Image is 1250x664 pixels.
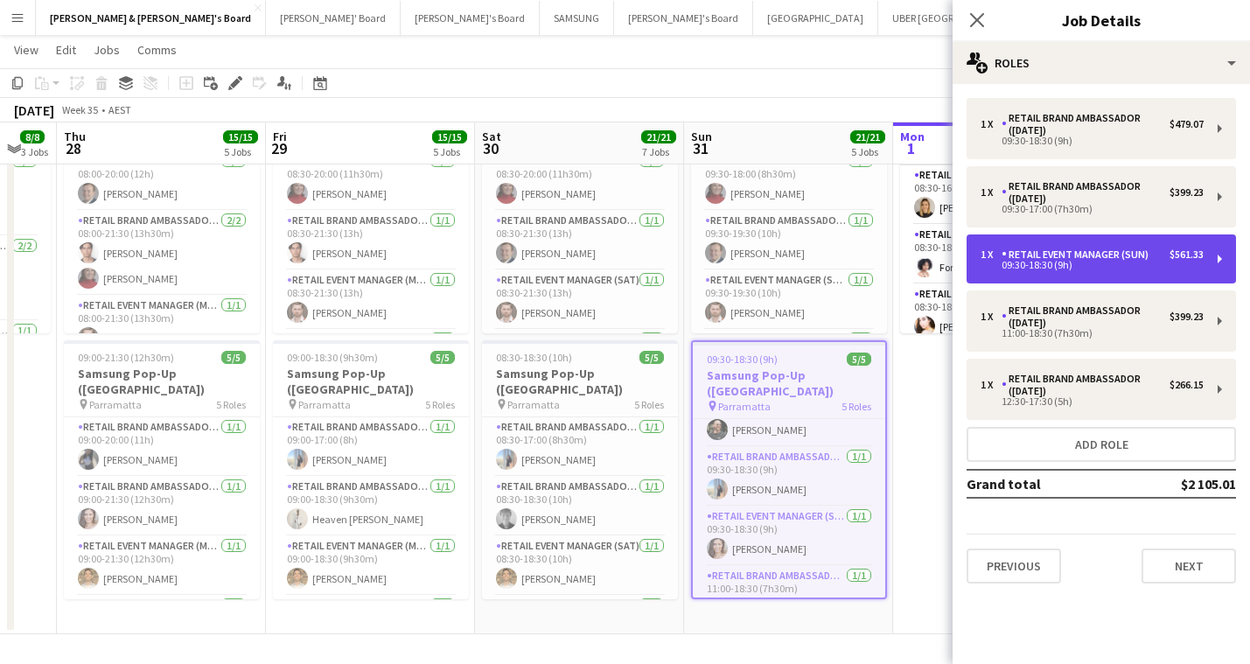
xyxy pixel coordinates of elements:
[634,398,664,411] span: 5 Roles
[273,330,469,389] app-card-role: RETAIL Brand Ambassador (Mon - Fri)1/1
[58,103,101,116] span: Week 35
[273,270,469,330] app-card-role: RETAIL Event Manager (Mon - Fri)1/108:30-21:30 (13h)[PERSON_NAME]
[900,74,1096,333] app-job-card: In progress08:30-18:00 (9h30m)4/4Samsung Pop-Up ([GEOGRAPHIC_DATA]) Chadstone4 RolesRETAIL Brand ...
[507,398,560,411] span: Parramatta
[753,1,878,35] button: [GEOGRAPHIC_DATA]
[89,398,142,411] span: Parramatta
[1170,118,1204,130] div: $479.07
[14,42,38,58] span: View
[482,270,678,330] app-card-role: RETAIL Event Manager (Sat)1/108:30-21:30 (13h)[PERSON_NAME]
[64,596,260,655] app-card-role: RETAIL Brand Ambassador (Mon - Fri)1/1
[479,138,501,158] span: 30
[981,379,1002,391] div: 1 x
[850,130,885,143] span: 21/21
[981,136,1204,145] div: 09:30-18:30 (9h)
[878,1,1029,35] button: UBER [GEOGRAPHIC_DATA]
[967,549,1061,584] button: Previous
[707,353,778,366] span: 09:30-18:30 (9h)
[642,145,675,158] div: 7 Jobs
[64,151,260,211] app-card-role: RETAIL Brand Ambassador (Mon - Fri)1/108:00-20:00 (12h)[PERSON_NAME]
[20,130,45,143] span: 8/8
[64,340,260,599] app-job-card: 09:00-21:30 (12h30m)5/5Samsung Pop-Up ([GEOGRAPHIC_DATA]) Parramatta5 RolesRETAIL Brand Ambassado...
[639,351,664,364] span: 5/5
[273,536,469,596] app-card-role: RETAIL Event Manager (Mon - Fri)1/109:00-18:30 (9h30m)[PERSON_NAME]
[482,74,678,333] app-job-card: 08:30-21:30 (13h)5/5Samsung Pop-Up ([GEOGRAPHIC_DATA]) Chadstone5 RolesRETAIL Brand Ambassador ([...
[718,400,771,413] span: Parramatta
[64,74,260,333] app-job-card: 08:00-21:30 (13h30m)5/5Samsung Pop-Up ([GEOGRAPHIC_DATA]) Chadstone4 RolesRETAIL Brand Ambassador...
[64,366,260,397] h3: Samsung Pop-Up ([GEOGRAPHIC_DATA])
[273,477,469,536] app-card-role: RETAIL Brand Ambassador (Mon - Fri)1/109:00-18:30 (9h30m)Heaven [PERSON_NAME]
[496,351,572,364] span: 08:30-18:30 (10h)
[482,596,678,655] app-card-role: RETAIL Brand Ambassador ([DATE])1/1
[14,101,54,119] div: [DATE]
[64,296,260,355] app-card-role: RETAIL Event Manager (Mon - Fri)1/108:00-21:30 (13h30m)[PERSON_NAME]
[900,225,1096,284] app-card-role: RETAIL Brand Ambassador (Mon - Fri)1/108:30-18:00 (9h30m)Fortuna Kebede
[1170,248,1204,261] div: $561.33
[433,145,466,158] div: 5 Jobs
[693,566,885,626] app-card-role: RETAIL Brand Ambassador ([DATE])1/111:00-18:30 (7h30m)
[900,129,925,144] span: Mon
[1170,311,1204,323] div: $399.23
[897,138,925,158] span: 1
[482,417,678,477] app-card-role: RETAIL Brand Ambassador ([DATE])1/108:30-17:00 (8h30m)[PERSON_NAME]
[21,145,48,158] div: 3 Jobs
[94,42,120,58] span: Jobs
[1002,248,1156,261] div: RETAIL Event Manager (Sun)
[981,311,1002,323] div: 1 x
[270,138,287,158] span: 29
[691,330,887,389] app-card-role: RETAIL Brand Ambassador ([DATE])1/1
[693,367,885,399] h3: Samsung Pop-Up ([GEOGRAPHIC_DATA])
[224,145,257,158] div: 5 Jobs
[64,536,260,596] app-card-role: RETAIL Event Manager (Mon - Fri)1/109:00-21:30 (12h30m)[PERSON_NAME]
[1142,549,1236,584] button: Next
[273,74,469,333] app-job-card: 08:30-21:30 (13h)5/5Samsung Pop-Up ([GEOGRAPHIC_DATA]) Chadstone5 RolesRETAIL Brand Ambassador (M...
[223,130,258,143] span: 15/15
[482,366,678,397] h3: Samsung Pop-Up ([GEOGRAPHIC_DATA])
[847,353,871,366] span: 5/5
[482,129,501,144] span: Sat
[841,400,871,413] span: 5 Roles
[482,340,678,599] app-job-card: 08:30-18:30 (10h)5/5Samsung Pop-Up ([GEOGRAPHIC_DATA]) Parramatta5 RolesRETAIL Brand Ambassador (...
[273,151,469,211] app-card-role: RETAIL Brand Ambassador (Mon - Fri)1/108:30-20:00 (11h30m)[PERSON_NAME]
[482,211,678,270] app-card-role: RETAIL Brand Ambassador ([DATE])1/108:30-21:30 (13h)[PERSON_NAME]
[641,130,676,143] span: 21/21
[981,261,1204,269] div: 09:30-18:30 (9h)
[900,284,1096,344] app-card-role: RETAIL Event Manager (Mon - Fri)1/108:30-18:00 (9h30m)[PERSON_NAME]
[691,270,887,330] app-card-role: RETAIL Event Manager (Sun)1/109:30-19:30 (10h)[PERSON_NAME]
[216,398,246,411] span: 5 Roles
[273,596,469,655] app-card-role: RETAIL Brand Ambassador (Mon - Fri)1/1
[691,340,887,599] app-job-card: 09:30-18:30 (9h)5/5Samsung Pop-Up ([GEOGRAPHIC_DATA]) Parramatta5 RolesRETAIL Brand Ambassador ([...
[273,211,469,270] app-card-role: RETAIL Brand Ambassador (Mon - Fri)1/108:30-21:30 (13h)[PERSON_NAME]
[693,507,885,566] app-card-role: RETAIL Event Manager (Sun)1/109:30-18:30 (9h)[PERSON_NAME]
[432,130,467,143] span: 15/15
[967,427,1236,462] button: Add role
[981,186,1002,199] div: 1 x
[688,138,712,158] span: 31
[981,118,1002,130] div: 1 x
[614,1,753,35] button: [PERSON_NAME]'s Board
[482,536,678,596] app-card-role: RETAIL Event Manager (Sat)1/108:30-18:30 (10h)[PERSON_NAME]
[36,1,266,35] button: [PERSON_NAME] & [PERSON_NAME]'s Board
[425,398,455,411] span: 5 Roles
[967,470,1126,498] td: Grand total
[482,330,678,389] app-card-role: RETAIL Brand Ambassador ([DATE])1/1
[953,9,1250,31] h3: Job Details
[78,351,174,364] span: 09:00-21:30 (12h30m)
[981,248,1002,261] div: 1 x
[221,351,246,364] span: 5/5
[482,151,678,211] app-card-role: RETAIL Brand Ambassador ([DATE])1/108:30-20:00 (11h30m)[PERSON_NAME]
[287,351,378,364] span: 09:00-18:30 (9h30m)
[266,1,401,35] button: [PERSON_NAME]' Board
[691,211,887,270] app-card-role: RETAIL Brand Ambassador ([DATE])1/109:30-19:30 (10h)[PERSON_NAME]
[691,129,712,144] span: Sun
[108,103,131,116] div: AEST
[273,417,469,477] app-card-role: RETAIL Brand Ambassador (Mon - Fri)1/109:00-17:00 (8h)[PERSON_NAME]
[691,74,887,333] div: 09:30-19:30 (10h)5/5Samsung Pop-Up ([GEOGRAPHIC_DATA]) Chadstone5 RolesRETAIL Brand Ambassador ([...
[851,145,884,158] div: 5 Jobs
[981,205,1204,213] div: 09:30-17:00 (7h30m)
